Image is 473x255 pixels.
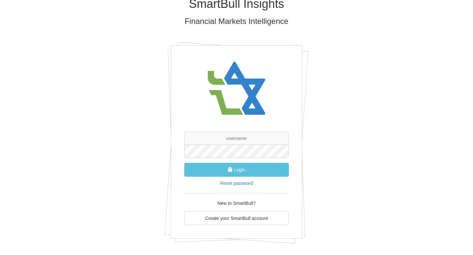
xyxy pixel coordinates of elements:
[220,181,253,186] a: Reset password
[217,201,256,206] span: New to SmartBull?
[184,211,289,225] a: Create your SmartBull account
[44,17,429,26] h3: Financial Markets Intelligence
[184,163,289,177] button: Login
[184,132,289,145] input: username
[204,55,269,122] img: avatar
